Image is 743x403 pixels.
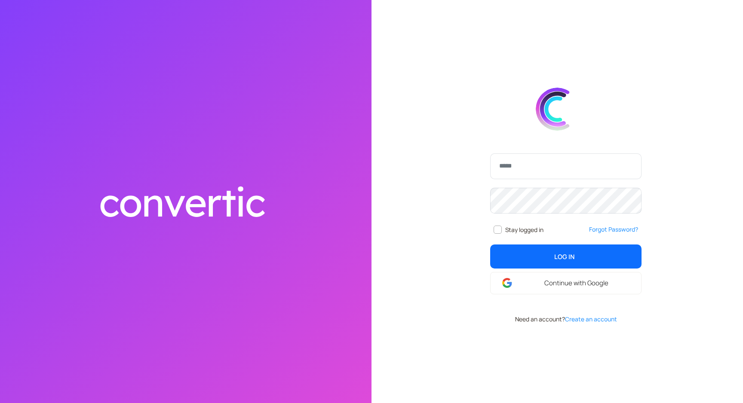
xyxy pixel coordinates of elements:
img: convertic text [100,186,265,217]
a: Forgot Password? [589,225,638,233]
div: Need an account? [480,315,652,324]
img: convert.svg [536,88,579,131]
a: Create an account [565,315,617,323]
img: google-login.svg [502,278,513,288]
span: Log In [554,252,574,261]
button: Log In [490,244,642,269]
span: Continue with Google [523,279,630,287]
span: Stay logged in [505,224,543,236]
a: Continue with Google [490,272,642,294]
